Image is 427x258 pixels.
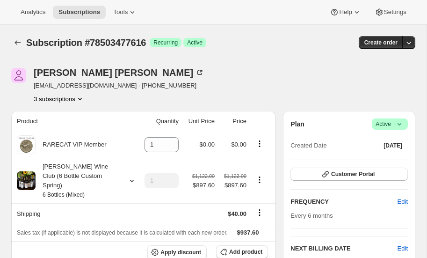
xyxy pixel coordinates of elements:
[229,248,262,256] span: Add product
[224,173,246,179] small: $1,122.00
[237,229,259,236] span: $937.60
[228,210,246,217] span: $40.00
[200,141,215,148] span: $0.00
[398,197,408,206] span: Edit
[290,212,333,219] span: Every 6 months
[231,141,246,148] span: $0.00
[34,94,85,103] button: Product actions
[252,139,267,149] button: Product actions
[11,36,24,49] button: Subscriptions
[393,120,395,128] span: |
[364,39,398,46] span: Create order
[384,142,402,149] span: [DATE]
[36,140,107,149] div: RARECAT VIP Member
[324,6,367,19] button: Help
[252,207,267,218] button: Shipping actions
[290,168,408,181] button: Customer Portal
[331,170,375,178] span: Customer Portal
[153,39,178,46] span: Recurring
[108,6,143,19] button: Tools
[290,197,397,206] h2: FREQUENCY
[17,171,36,190] img: product img
[11,203,137,224] th: Shipping
[369,6,412,19] button: Settings
[11,111,137,132] th: Product
[17,229,228,236] span: Sales tax (if applicable) is not displayed because it is calculated with each new order.
[339,8,352,16] span: Help
[53,6,106,19] button: Subscriptions
[43,192,85,198] small: 6 Bottles (Mixed)
[384,8,406,16] span: Settings
[290,119,304,129] h2: Plan
[181,111,217,132] th: Unit Price
[290,141,326,150] span: Created Date
[21,8,45,16] span: Analytics
[378,139,408,152] button: [DATE]
[17,135,36,154] img: product img
[187,39,203,46] span: Active
[290,244,397,253] h2: NEXT BILLING DATE
[160,249,201,256] span: Apply discount
[113,8,128,16] span: Tools
[192,181,215,190] span: $897.60
[192,173,215,179] small: $1,122.00
[58,8,100,16] span: Subscriptions
[26,37,146,48] span: Subscription #78503477616
[217,111,249,132] th: Price
[376,119,404,129] span: Active
[398,244,408,253] button: Edit
[252,175,267,185] button: Product actions
[34,81,204,90] span: [EMAIL_ADDRESS][DOMAIN_NAME] · [PHONE_NUMBER]
[11,68,26,83] span: Kelly Scanlon
[34,68,204,77] div: [PERSON_NAME] [PERSON_NAME]
[36,162,120,199] div: [PERSON_NAME] Wine Club (6 Bottle Custom Spring)
[15,6,51,19] button: Analytics
[392,194,413,209] button: Edit
[220,181,246,190] span: $897.60
[137,111,181,132] th: Quantity
[359,36,403,49] button: Create order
